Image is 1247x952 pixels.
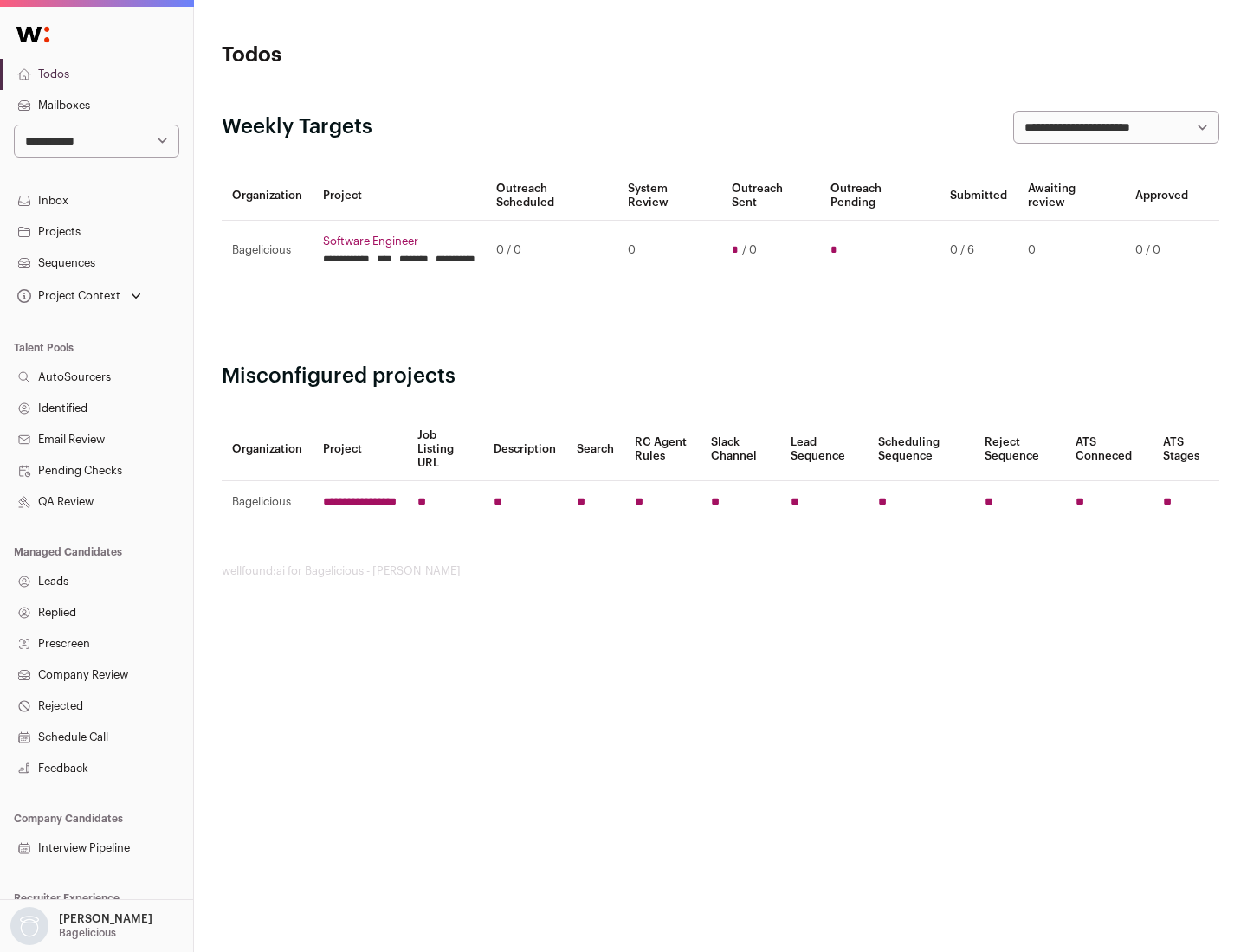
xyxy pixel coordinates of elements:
[1125,171,1199,221] th: Approved
[974,418,1066,481] th: Reject Sequence
[486,221,617,280] td: 0 / 0
[820,171,939,221] th: Outreach Pending
[222,363,1219,390] h2: Misconfigured projects
[407,418,483,481] th: Job Listing URL
[313,418,407,481] th: Project
[701,418,780,481] th: Slack Channel
[59,912,152,926] p: [PERSON_NAME]
[222,171,313,221] th: Organization
[7,907,156,945] button: Open dropdown
[617,221,720,280] td: 0
[7,17,59,52] img: Wellfound
[222,42,554,69] h1: Todos
[617,171,720,221] th: System Review
[14,289,120,303] div: Project Context
[1125,221,1199,280] td: 0 / 0
[1018,171,1125,221] th: Awaiting review
[940,171,1018,221] th: Submitted
[222,113,372,141] h2: Weekly Targets
[940,221,1018,280] td: 0 / 6
[10,907,48,945] img: nopic.png
[222,564,1219,578] footer: wellfound:ai for Bagelicious - [PERSON_NAME]
[222,221,313,280] td: Bagelicious
[222,481,313,524] td: Bagelicious
[483,418,566,481] th: Description
[1153,418,1219,481] th: ATS Stages
[624,418,700,481] th: RC Agent Rules
[486,171,617,221] th: Outreach Scheduled
[780,418,868,481] th: Lead Sequence
[721,171,821,221] th: Outreach Sent
[742,243,757,257] span: / 0
[868,418,974,481] th: Scheduling Sequence
[1018,221,1125,280] td: 0
[222,418,313,481] th: Organization
[1065,418,1152,481] th: ATS Conneced
[313,171,486,221] th: Project
[323,235,475,248] a: Software Engineer
[14,284,145,308] button: Open dropdown
[59,926,116,940] p: Bagelicious
[566,418,624,481] th: Search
